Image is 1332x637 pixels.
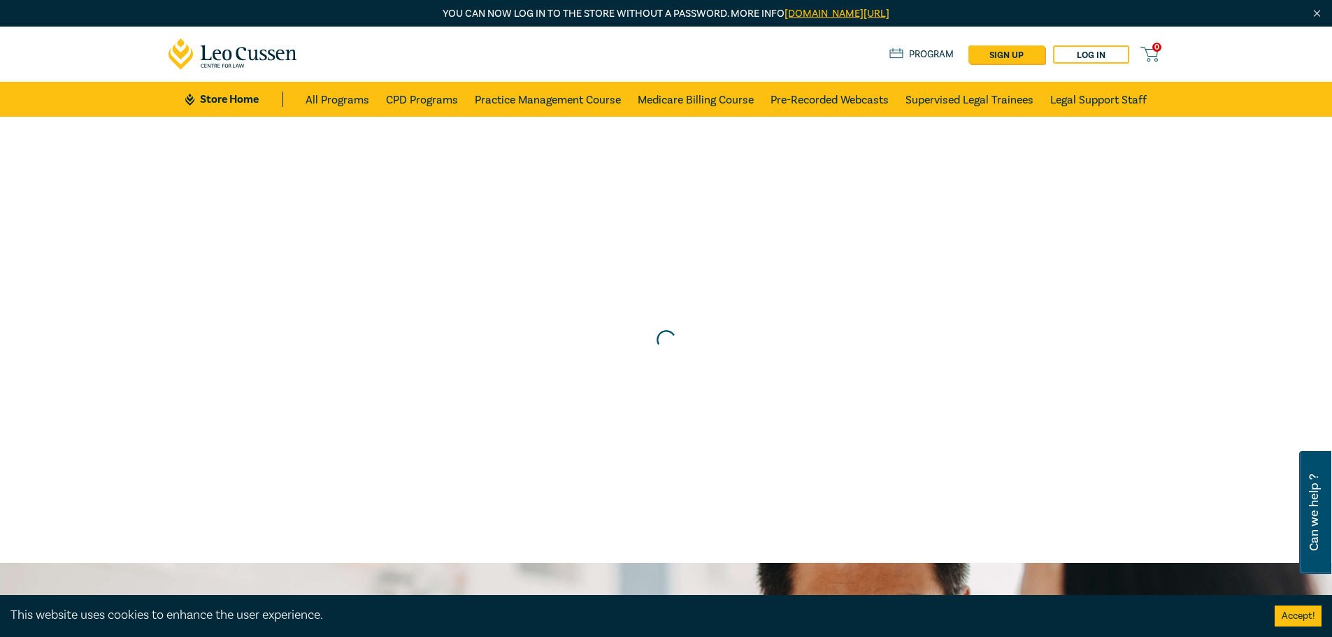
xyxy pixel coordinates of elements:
[889,47,954,62] a: Program
[185,92,282,107] a: Store Home
[905,82,1033,117] a: Supervised Legal Trainees
[1050,82,1147,117] a: Legal Support Staff
[169,6,1164,22] p: You can now log in to the store without a password. More info
[10,606,1254,624] div: This website uses cookies to enhance the user experience.
[1308,459,1321,566] span: Can we help ?
[638,82,754,117] a: Medicare Billing Course
[386,82,458,117] a: CPD Programs
[771,82,889,117] a: Pre-Recorded Webcasts
[1053,45,1129,64] a: Log in
[475,82,621,117] a: Practice Management Course
[1311,8,1323,20] img: Close
[1152,43,1161,52] span: 0
[306,82,369,117] a: All Programs
[1275,606,1322,627] button: Accept cookies
[785,7,889,20] a: [DOMAIN_NAME][URL]
[968,45,1045,64] a: sign up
